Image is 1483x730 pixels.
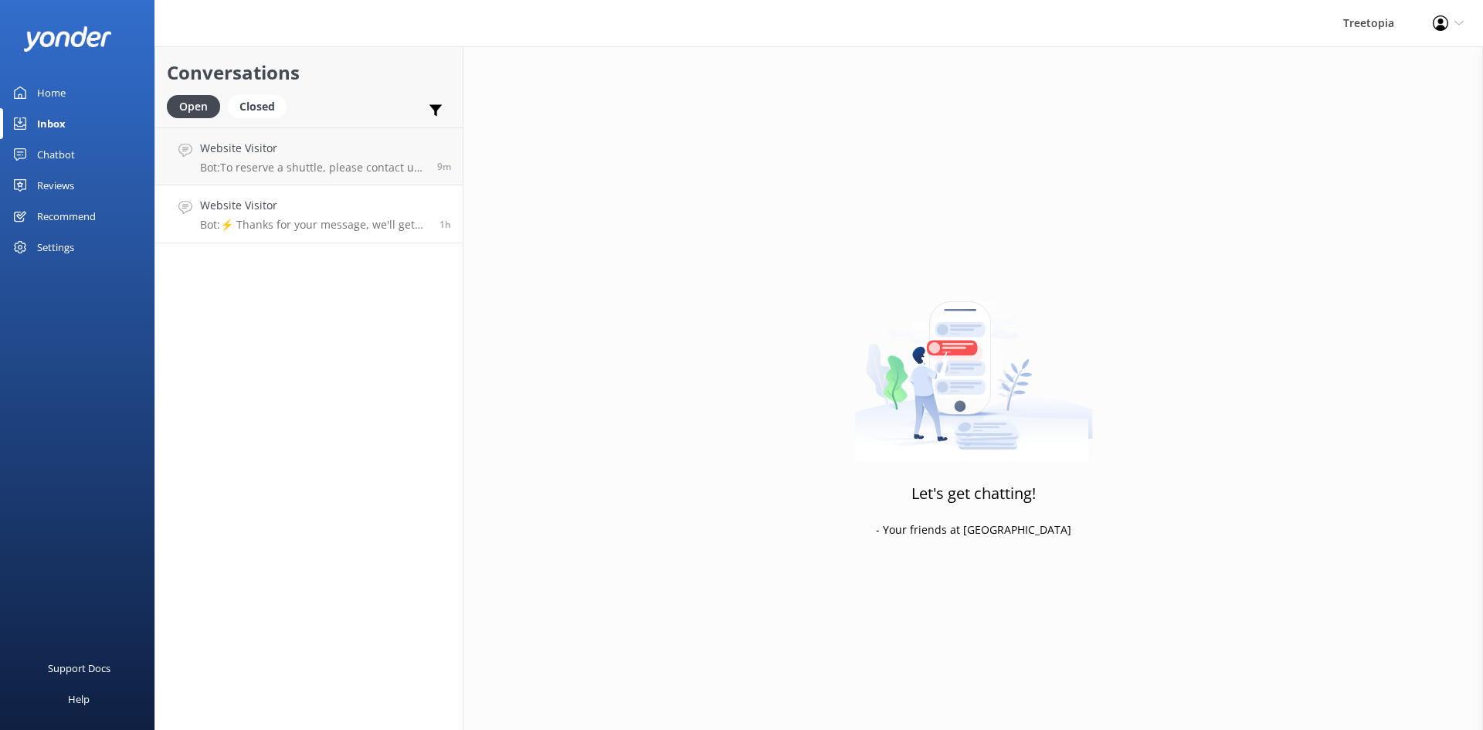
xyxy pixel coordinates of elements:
a: Open [167,97,228,114]
div: Recommend [37,201,96,232]
div: Chatbot [37,139,75,170]
div: Open [167,95,220,118]
h3: Let's get chatting! [911,481,1036,506]
div: Inbox [37,108,66,139]
a: Closed [228,97,294,114]
span: Oct 01 2025 11:38am (UTC -06:00) America/Mexico_City [439,218,451,231]
a: Website VisitorBot:⚡ Thanks for your message, we'll get back to you as soon as we can. You're als... [155,185,463,243]
h2: Conversations [167,58,451,87]
p: Bot: To reserve a shuttle, please contact us at [PHONE_NUMBER], email [EMAIL_ADDRESS][DOMAIN_NAME... [200,161,426,175]
h4: Website Visitor [200,197,428,214]
div: Home [37,77,66,108]
div: Support Docs [48,653,110,684]
p: Bot: ⚡ Thanks for your message, we'll get back to you as soon as we can. You're also welcome to k... [200,218,428,232]
p: - Your friends at [GEOGRAPHIC_DATA] [876,521,1071,538]
div: Reviews [37,170,74,201]
img: yonder-white-logo.png [23,26,112,52]
a: Website VisitorBot:To reserve a shuttle, please contact us at [PHONE_NUMBER], email [EMAIL_ADDRES... [155,127,463,185]
img: artwork of a man stealing a conversation from at giant smartphone [854,269,1093,462]
span: Oct 01 2025 12:43pm (UTC -06:00) America/Mexico_City [437,160,451,173]
h4: Website Visitor [200,140,426,157]
div: Settings [37,232,74,263]
div: Help [68,684,90,715]
div: Closed [228,95,287,118]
